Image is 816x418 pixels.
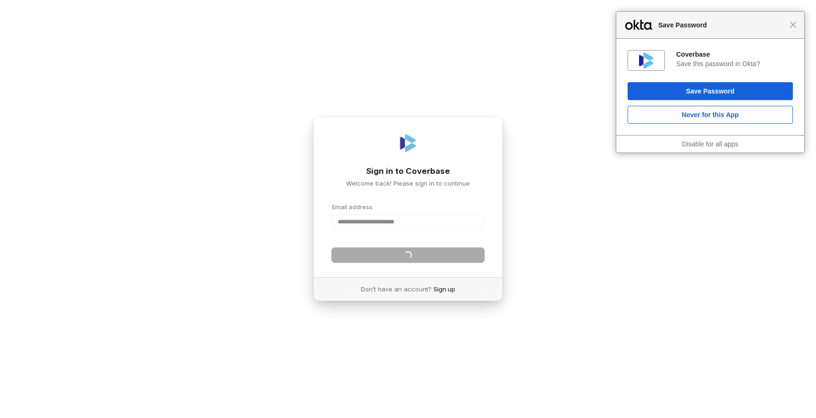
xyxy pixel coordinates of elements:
span: Close [790,21,797,28]
button: Never for this App [628,106,793,124]
p: Welcome back! Please sign in to continue [332,179,484,188]
div: Save this password in Okta? [676,60,793,68]
span: Save Password [654,19,790,31]
button: Save Password [628,82,793,100]
a: Sign up [433,285,455,293]
div: Coverbase [676,50,793,59]
span: Don’t have an account? [361,285,432,293]
a: Disable for all apps [682,140,738,148]
img: 3VltHMAAAAGSURBVAMA3mEt7l5kkUMAAAAASUVORK5CYII= [639,52,654,69]
h1: Sign in to Coverbase [332,166,484,177]
img: Coverbase [397,132,419,154]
